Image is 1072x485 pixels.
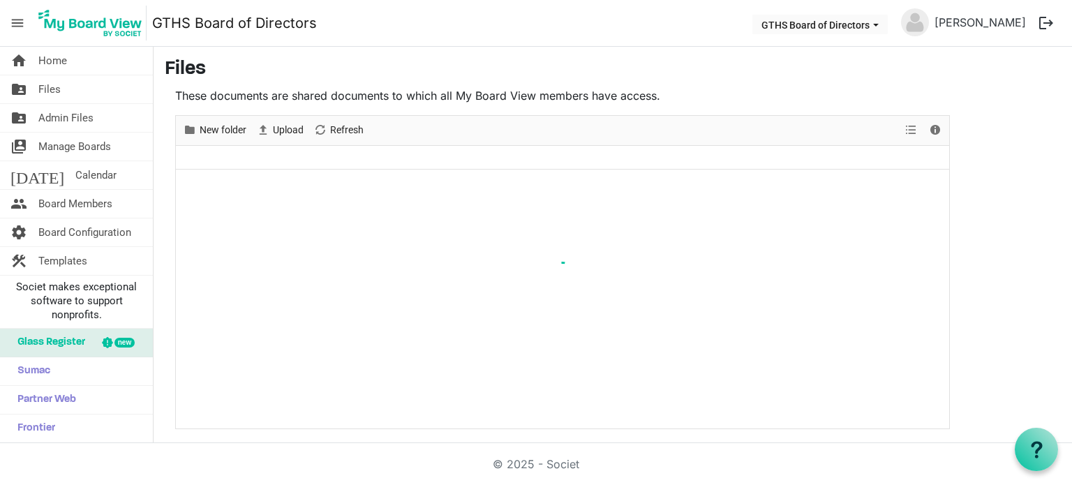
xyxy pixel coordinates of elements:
[10,133,27,161] span: switch_account
[10,415,55,442] span: Frontier
[10,161,64,189] span: [DATE]
[493,457,579,471] a: © 2025 - Societ
[10,75,27,103] span: folder_shared
[4,10,31,36] span: menu
[38,218,131,246] span: Board Configuration
[752,15,888,34] button: GTHS Board of Directors dropdownbutton
[38,133,111,161] span: Manage Boards
[114,338,135,348] div: new
[165,58,1061,82] h3: Files
[38,104,94,132] span: Admin Files
[929,8,1032,36] a: [PERSON_NAME]
[10,218,27,246] span: settings
[34,6,152,40] a: My Board View Logo
[38,75,61,103] span: Files
[10,357,50,385] span: Sumac
[10,104,27,132] span: folder_shared
[38,247,87,275] span: Templates
[10,47,27,75] span: home
[75,161,117,189] span: Calendar
[10,190,27,218] span: people
[38,190,112,218] span: Board Members
[152,9,317,37] a: GTHS Board of Directors
[38,47,67,75] span: Home
[34,6,147,40] img: My Board View Logo
[1032,8,1061,38] button: logout
[10,329,85,357] span: Glass Register
[10,386,76,414] span: Partner Web
[6,280,147,322] span: Societ makes exceptional software to support nonprofits.
[10,247,27,275] span: construction
[901,8,929,36] img: no-profile-picture.svg
[175,87,950,104] p: These documents are shared documents to which all My Board View members have access.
